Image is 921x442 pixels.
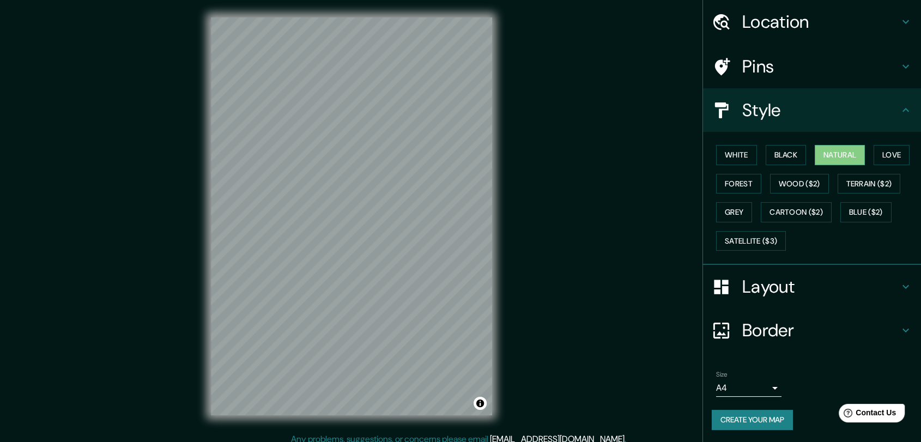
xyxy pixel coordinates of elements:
[474,397,487,410] button: Toggle attribution
[716,145,757,165] button: White
[742,99,899,121] h4: Style
[716,174,761,194] button: Forest
[770,174,829,194] button: Wood ($2)
[742,11,899,33] h4: Location
[712,410,793,430] button: Create your map
[742,319,899,341] h4: Border
[211,17,492,415] canvas: Map
[703,308,921,352] div: Border
[742,56,899,77] h4: Pins
[840,202,892,222] button: Blue ($2)
[766,145,807,165] button: Black
[703,88,921,132] div: Style
[716,231,786,251] button: Satellite ($3)
[874,145,910,165] button: Love
[716,202,752,222] button: Grey
[838,174,901,194] button: Terrain ($2)
[824,399,909,430] iframe: Help widget launcher
[716,379,781,397] div: A4
[815,145,865,165] button: Natural
[703,45,921,88] div: Pins
[761,202,832,222] button: Cartoon ($2)
[716,370,728,379] label: Size
[742,276,899,298] h4: Layout
[703,265,921,308] div: Layout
